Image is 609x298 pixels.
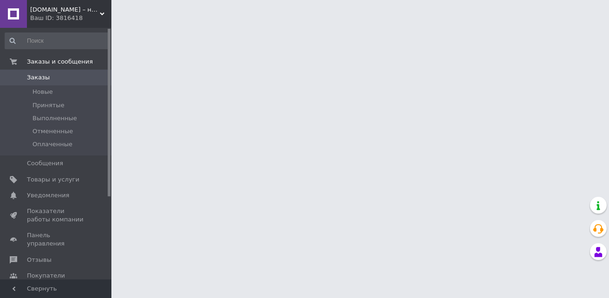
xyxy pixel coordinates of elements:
span: Показатели работы компании [27,207,86,224]
span: Сообщения [27,159,63,168]
span: Nout.Shop – ноутбуки из США и Европы 💻✨ [30,6,100,14]
span: Товары и услуги [27,175,79,184]
span: Новые [32,88,53,96]
span: Панель управления [27,231,86,248]
span: Заказы и сообщения [27,58,93,66]
span: Покупатели [27,272,65,280]
div: Ваш ID: 3816418 [30,14,111,22]
span: Отзывы [27,256,52,264]
input: Поиск [5,32,110,49]
span: Принятые [32,101,65,110]
span: Заказы [27,73,50,82]
span: Оплаченные [32,140,72,149]
span: Уведомления [27,191,69,200]
span: Выполненные [32,114,77,123]
span: Отмененные [32,127,73,136]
